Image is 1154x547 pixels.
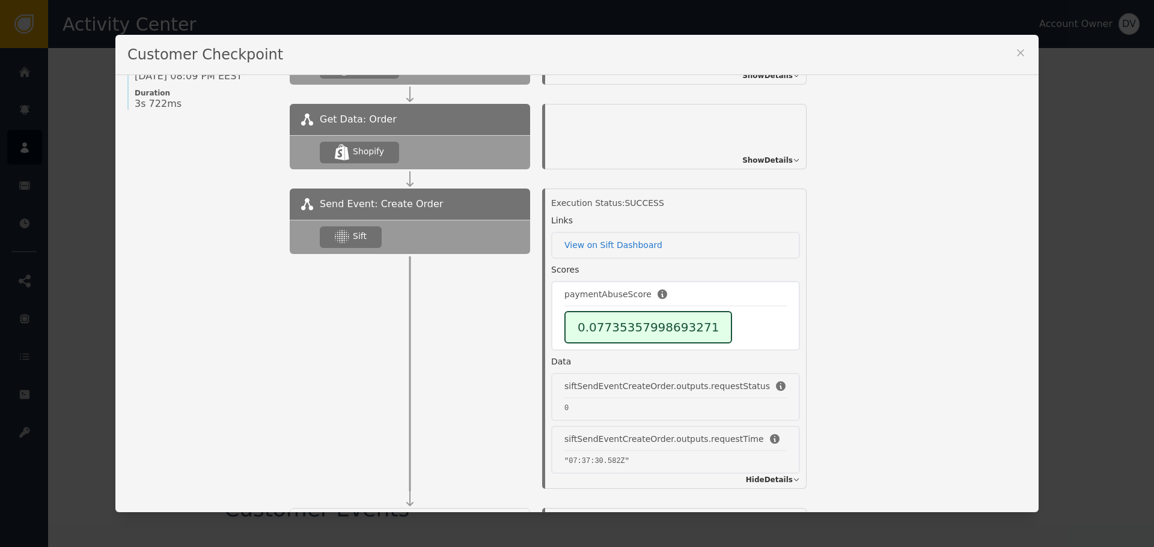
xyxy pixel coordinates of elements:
pre: 0 [564,403,787,414]
span: Hide Details [746,474,793,485]
a: View on Sift Dashboard [564,239,787,252]
div: paymentAbuseScore [564,288,652,301]
span: 3s 722ms [135,98,182,110]
span: Get Data: Order [320,112,397,127]
div: siftSendEventCreateOrder.outputs.requestStatus [564,380,770,393]
div: Scores [551,264,579,276]
pre: "07:37:30.582Z" [564,456,787,467]
span: Show Details [742,155,793,166]
span: Duration [135,88,278,98]
div: siftSendEventCreateOrder.outputs.requestTime [564,433,764,446]
span: Show Details [742,70,793,81]
div: 0.07735357998693271 [564,311,732,343]
div: Data [551,355,571,368]
div: Links [551,214,573,227]
div: Execution Status: SUCCESS [551,197,800,210]
div: Sift [353,230,367,243]
span: Send Event: Create Order [320,197,443,211]
span: [DATE] 08:09 PM EEST [135,70,242,82]
div: Shopify [353,145,384,158]
div: Customer Checkpoint [115,35,1039,75]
